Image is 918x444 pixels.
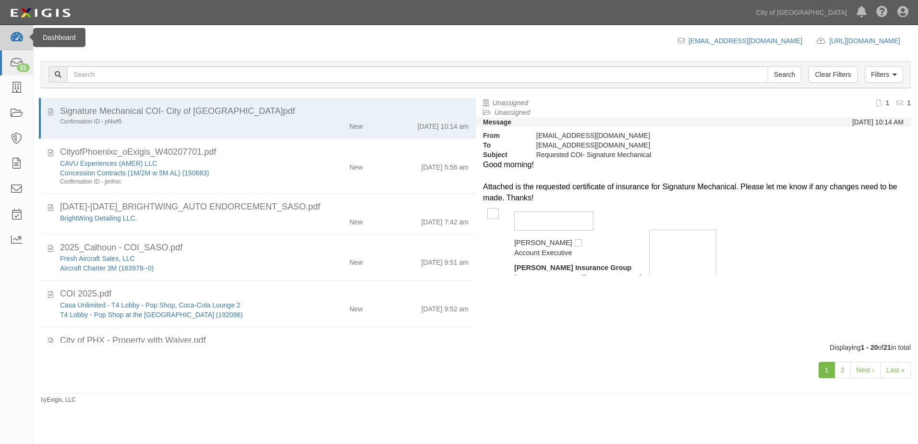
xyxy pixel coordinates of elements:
a: 2 [834,362,851,378]
strong: To [476,140,529,150]
b: 21 [883,344,891,351]
div: New [350,254,363,267]
div: Signature Mechanical COI- City of Phoenix.pdf [60,105,469,118]
input: Search [768,66,801,83]
a: Clear Filters [809,66,857,83]
div: Aircraft Charter 3M (163978--0) [60,263,292,273]
div: New [350,300,363,314]
div: 21 [17,63,30,72]
strong: Message [483,118,511,126]
a: City of [GEOGRAPHIC_DATA] [751,3,852,22]
a: T4 Lobby - Pop Shop at the [GEOGRAPHIC_DATA] (192096) [60,311,243,319]
div: Dashboard [33,28,85,47]
div: Casa Unlimited - T4 Lobby - Pop Shop, Coca-Cola Lounge 2 [60,300,292,310]
div: COI 2025.pdf [60,288,469,300]
div: CityofPhoenixc_oExigis_W40207701.pdf [60,146,469,159]
i: Help Center - Complianz [876,7,888,18]
div: BrightWing Detailing LLC. [60,213,292,223]
strong: Subject [476,150,529,160]
div: [DATE] 7:42 am [421,213,469,227]
a: [EMAIL_ADDRESS][DOMAIN_NAME] [688,37,802,45]
a: Concession Contracts (1M/2M w 5M AL) (150683) [60,169,209,177]
input: Search [67,66,768,83]
div: New [350,159,363,172]
div: [DATE] 9:51 am [421,254,469,267]
b: 1 - 20 [861,344,878,351]
strong: From [476,131,529,140]
div: Requested COI- Signature Mechanical [529,150,795,160]
div: New [350,213,363,227]
div: Confirmation ID - pf4wf9 [60,118,292,126]
a: Last » [880,362,911,378]
a: Fresh Aircraft Sales, LLC [60,255,135,262]
div: [DATE] 10:14 AM [852,117,904,127]
img: logo-5460c22ac91f19d4615b14bd174203de0afe785f0fc80cf4dbbc73dc1793850b.png [7,4,73,22]
b: 1 [885,99,889,107]
a: Exigis, LLC [47,396,76,403]
small: by [41,396,76,404]
div: Attached is the requested certificate of insurance for Signature Mechanical. Please let me know i... [483,182,904,204]
a: Aircraft Charter 3M (163978--0) [60,264,154,272]
div: Confirmation ID - jenhvc [60,178,292,186]
p: [STREET_ADDRESS][PERSON_NAME] [514,273,642,283]
div: 2025_Calhoun - COI_SASO.pdf [60,242,469,254]
div: 2025-2026_BRIGHTWING_AUTO ENDORCEMENT_SASO.pdf [60,201,469,213]
div: Concession Contracts (1M/2M w 5M AL) (150683) [60,168,292,178]
div: Displaying of in total [34,343,918,352]
div: inbox@cop.complianz.com [529,140,795,150]
div: [DATE] 10:14 am [418,118,469,131]
a: Unassigned [495,109,530,116]
div: [DATE] 5:56 am [421,159,469,172]
div: T4 Lobby - Pop Shop at the Coca-Cola Lounge (192096) [60,310,292,320]
div: New [350,118,363,131]
a: CAVU Experiences (AMER) LLC [60,160,157,167]
b: [PERSON_NAME] Insurance Group [514,264,631,271]
div: City of PHX - Property with Waiver.pdf [60,334,469,347]
div: [EMAIL_ADDRESS][DOMAIN_NAME] [529,131,795,140]
a: 1 [819,362,835,378]
a: [URL][DOMAIN_NAME] [829,37,911,45]
div: Good morning! [483,160,904,171]
p: Account Executive [514,248,582,258]
a: Unassigned [493,99,528,107]
div: CAVU Experiences (AMER) LLC [60,159,292,168]
div: [DATE] 9:52 am [421,300,469,314]
a: Filters [865,66,903,83]
div: Fresh Aircraft Sales, LLC [60,254,292,263]
a: Next › [850,362,881,378]
a: Casa Unlimited - T4 Lobby - Pop Shop, Coca-Cola Lounge 2 [60,301,241,309]
b: 1 [907,99,911,107]
p: [PERSON_NAME] [514,238,572,248]
a: BrightWing Detailing LLC. [60,214,137,222]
